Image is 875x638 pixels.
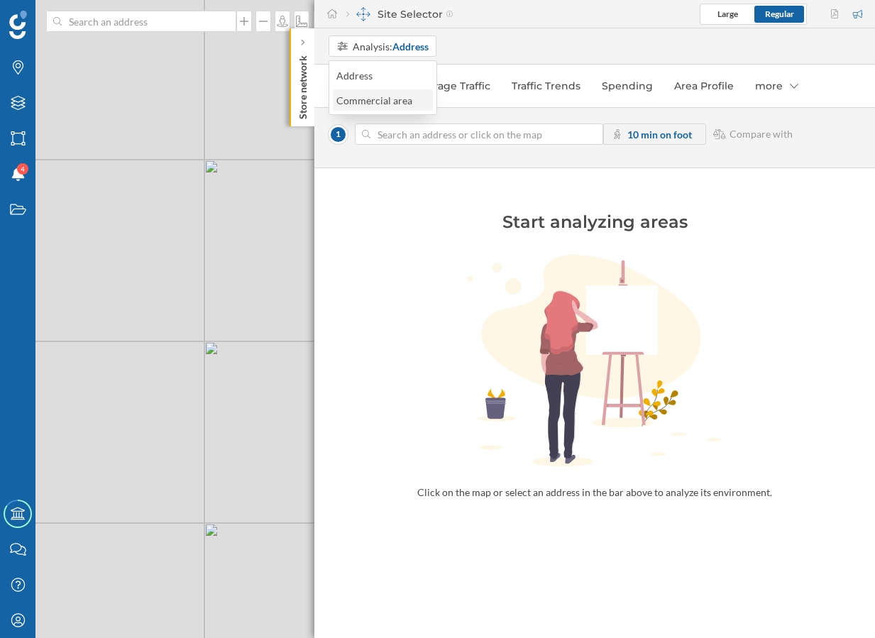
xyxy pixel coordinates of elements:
span: Regular [765,9,794,19]
div: more [748,75,805,97]
div: Click on the map or select an address in the bar above to analyze its environment. [414,485,776,500]
div: Analysis: [353,39,429,54]
span: Large [717,9,738,19]
strong: 10 min on foot [627,128,692,141]
div: Commercial area [336,94,412,106]
img: Geoblink Logo [9,11,27,39]
span: 1 [329,125,348,144]
span: 4 [21,162,25,176]
strong: Address [392,40,429,53]
span: Compare with [730,127,793,141]
a: Traffic Trends [505,75,588,97]
img: dashboards-manager.svg [356,7,370,21]
p: Store network [296,50,310,119]
a: Area Profile [667,75,741,97]
div: Start analyzing areas [368,211,822,233]
a: Spending [595,75,660,97]
div: Site Selector [346,7,453,21]
div: Address [336,70,373,82]
span: Support [30,10,81,23]
a: Average Traffic [408,75,497,97]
